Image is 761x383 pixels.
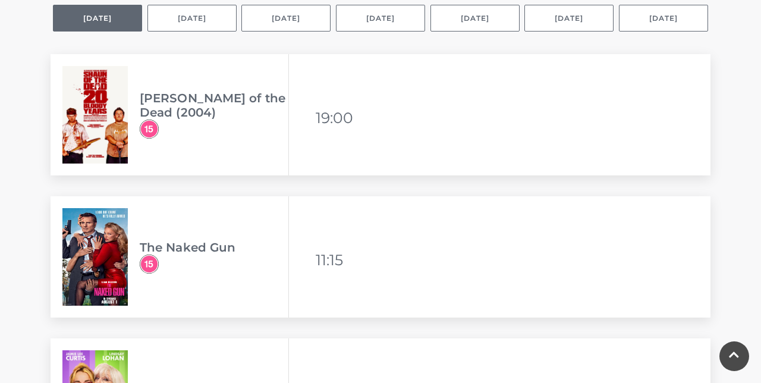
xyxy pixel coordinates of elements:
li: 11:15 [316,246,357,274]
button: [DATE] [241,5,331,32]
button: [DATE] [430,5,520,32]
h3: [PERSON_NAME] of the Dead (2004) [140,91,288,120]
h3: The Naked Gun [140,240,288,255]
button: [DATE] [53,5,142,32]
button: [DATE] [147,5,237,32]
button: [DATE] [524,5,614,32]
button: [DATE] [619,5,708,32]
li: 19:00 [316,103,357,132]
button: [DATE] [336,5,425,32]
